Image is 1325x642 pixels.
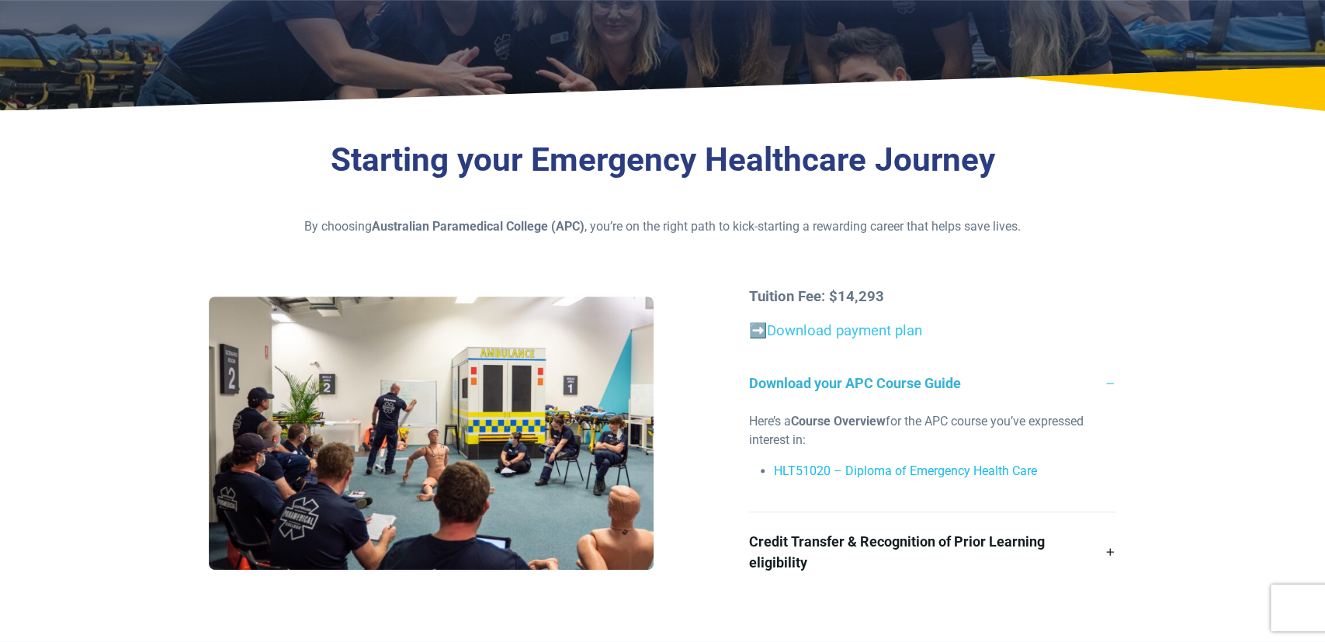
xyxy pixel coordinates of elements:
a: ➡️Download payment plan [749,322,922,339]
strong: Tuition Fee: $14,293 [749,288,884,305]
p: By choosing , you’re on the right path to kick-starting a rewarding career that helps save lives. [209,217,1117,236]
h3: Starting your Emergency Healthcare Journey [209,141,1117,180]
p: Here’s a for the APC course you’ve expressed interest in: [749,412,1116,449]
strong: Course Overview [791,414,886,429]
a: Credit Transfer & Recognition of Prior Learning eligibility [749,512,1116,592]
a: Download your APC Course Guide [749,354,1116,412]
strong: Australian Paramedical College (APC) [372,219,584,234]
a: HLT51020 – Diploma of Emergency Health Care [774,463,1037,478]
